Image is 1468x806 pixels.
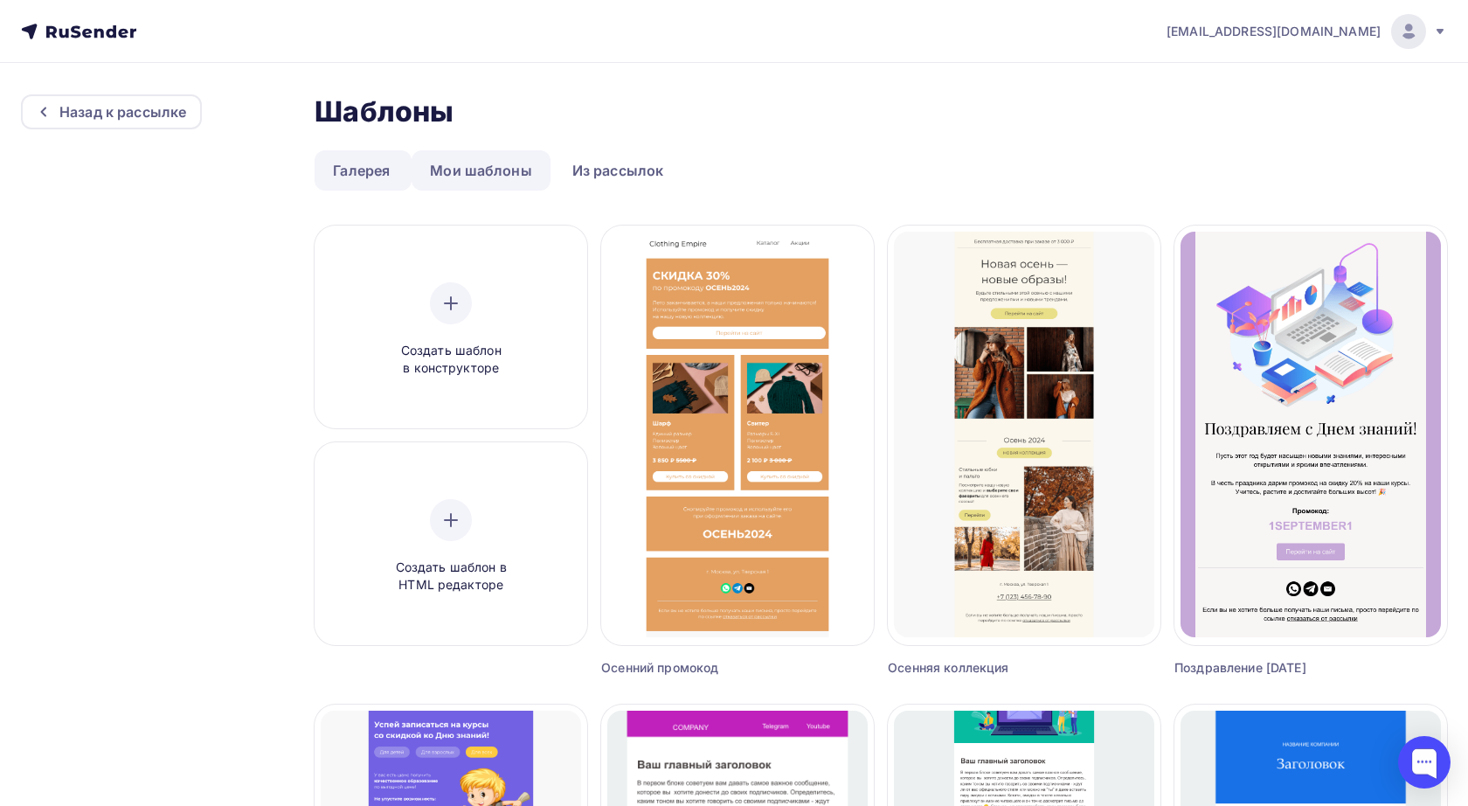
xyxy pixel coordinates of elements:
[368,559,534,594] span: Создать шаблон в HTML редакторе
[1167,23,1381,40] span: [EMAIL_ADDRESS][DOMAIN_NAME]
[554,150,682,191] a: Из рассылок
[412,150,550,191] a: Мои шаблоны
[368,342,534,378] span: Создать шаблон в конструкторе
[1174,659,1379,677] div: Поздравление [DATE]
[315,150,408,191] a: Галерея
[315,94,454,129] h2: Шаблоны
[59,101,186,122] div: Назад к рассылке
[1167,14,1447,49] a: [EMAIL_ADDRESS][DOMAIN_NAME]
[888,659,1092,677] div: Осенняя коллекция
[601,659,806,677] div: Осенний промокод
